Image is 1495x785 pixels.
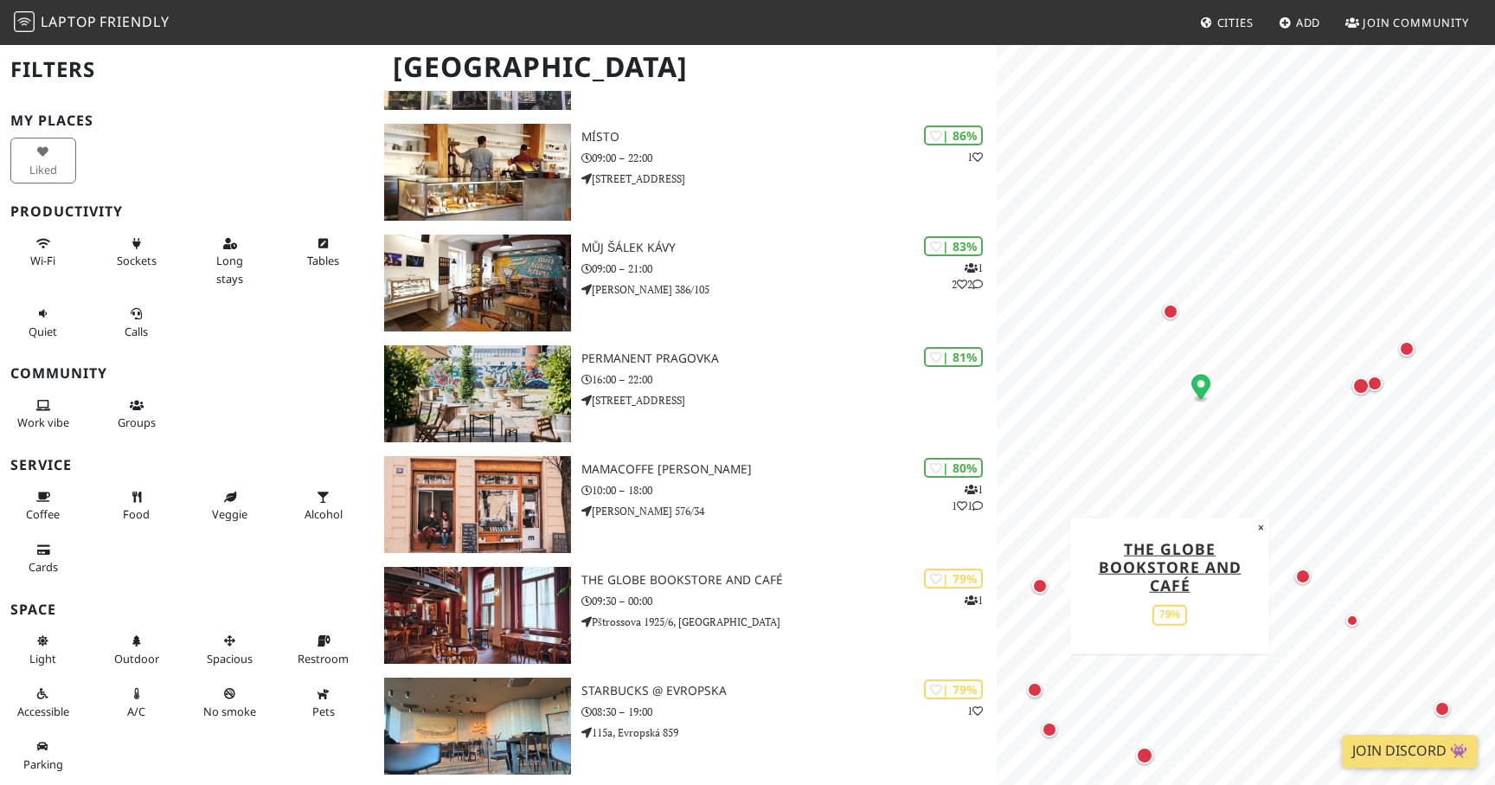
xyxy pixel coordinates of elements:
a: Permanent Pragovka | 81% Permanent Pragovka 16:00 – 22:00 [STREET_ADDRESS] [374,345,997,442]
span: Air conditioned [127,704,145,719]
p: [PERSON_NAME] 576/34 [581,503,997,519]
p: 09:00 – 21:00 [581,261,997,277]
span: Accessible [17,704,69,719]
span: Video/audio calls [125,324,148,339]
span: Veggie [212,506,247,522]
div: 79% [1152,605,1187,625]
button: Light [10,627,76,672]
button: Cards [10,536,76,582]
a: Můj šálek kávy | 83% 122 Můj šálek kávy 09:00 – 21:00 [PERSON_NAME] 386/105 [374,235,997,331]
a: The Globe Bookstore And Café [1099,537,1242,595]
img: Můj šálek kávy [384,235,571,331]
span: Work-friendly tables [307,253,339,268]
h3: My Places [10,113,363,129]
div: Map marker [1363,372,1386,395]
h3: Community [10,365,363,382]
button: Parking [10,732,76,778]
button: Wi-Fi [10,229,76,275]
span: Parking [23,756,63,772]
div: | 79% [924,569,983,589]
img: LaptopFriendly [14,11,35,32]
h3: Service [10,457,363,473]
p: Pštrossova 1925/6, [GEOGRAPHIC_DATA] [581,614,997,630]
button: Work vibe [10,391,76,437]
a: Cities [1193,7,1261,38]
p: 09:30 – 00:00 [581,593,997,609]
div: Map marker [1079,513,1101,536]
p: 1 2 2 [952,260,983,293]
h3: Permanent Pragovka [581,351,997,366]
h3: The Globe Bookstore And Café [581,573,997,588]
a: mamacoffe Jaromírova | 80% 111 mamacoffe [PERSON_NAME] 10:00 – 18:00 [PERSON_NAME] 576/34 [374,456,997,553]
span: Quiet [29,324,57,339]
img: Místo [384,124,571,221]
span: Credit cards [29,559,58,575]
button: Pets [291,679,356,725]
p: [STREET_ADDRESS] [581,392,997,409]
h3: Starbucks @ Evropska [581,684,997,698]
p: [PERSON_NAME] 386/105 [581,281,997,298]
p: 115a, Evropská 859 [581,724,997,741]
button: Groups [104,391,170,437]
span: Group tables [118,415,156,430]
span: Join Community [1363,15,1469,30]
button: Alcohol [291,483,356,529]
button: Accessible [10,679,76,725]
a: Starbucks @ Evropska | 79% 1 Starbucks @ Evropska 08:30 – 19:00 115a, Evropská 859 [374,678,997,775]
button: A/C [104,679,170,725]
button: Restroom [291,627,356,672]
button: Outdoor [104,627,170,672]
a: The Globe Bookstore And Café | 79% 1 The Globe Bookstore And Café 09:30 – 00:00 Pštrossova 1925/6... [374,567,997,664]
button: Spacious [197,627,263,672]
span: Add [1296,15,1321,30]
p: 1 [965,592,983,608]
img: Starbucks @ Evropska [384,678,571,775]
p: 1 [967,149,983,165]
a: Add [1272,7,1328,38]
a: Join Community [1338,7,1476,38]
p: 08:30 – 19:00 [581,704,997,720]
button: Calls [104,299,170,345]
p: 1 [967,703,983,719]
p: 10:00 – 18:00 [581,482,997,499]
p: 1 1 1 [952,481,983,514]
button: Food [104,483,170,529]
div: Map marker [1342,610,1363,631]
h3: Místo [581,130,997,145]
p: 16:00 – 22:00 [581,371,997,388]
div: | 79% [924,679,983,699]
div: | 81% [924,347,983,367]
a: Místo | 86% 1 Místo 09:00 – 22:00 [STREET_ADDRESS] [374,124,997,221]
a: LaptopFriendly LaptopFriendly [14,8,170,38]
div: | 83% [924,236,983,256]
div: Map marker [1132,743,1157,768]
div: Map marker [1292,565,1314,588]
button: Coffee [10,483,76,529]
span: Alcohol [305,506,343,522]
span: Smoke free [203,704,256,719]
button: Sockets [104,229,170,275]
p: [STREET_ADDRESS] [581,171,997,187]
span: People working [17,415,69,430]
button: No smoke [197,679,263,725]
span: Stable Wi-Fi [30,253,55,268]
span: Coffee [26,506,60,522]
span: Long stays [216,253,243,286]
img: mamacoffe Jaromírova [384,456,571,553]
h3: Můj šálek kávy [581,241,997,255]
span: Cities [1217,15,1254,30]
h1: [GEOGRAPHIC_DATA] [379,43,993,91]
button: Quiet [10,299,76,345]
span: Power sockets [117,253,157,268]
div: Map marker [1396,338,1418,360]
div: | 86% [924,125,983,145]
div: Map marker [1029,575,1051,597]
button: Close popup [1253,518,1269,537]
button: Tables [291,229,356,275]
button: Long stays [197,229,263,293]
img: Permanent Pragovka [384,345,571,442]
h3: Space [10,602,363,618]
span: Restroom [298,651,349,666]
span: Spacious [207,651,253,666]
div: Map marker [1159,300,1182,323]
